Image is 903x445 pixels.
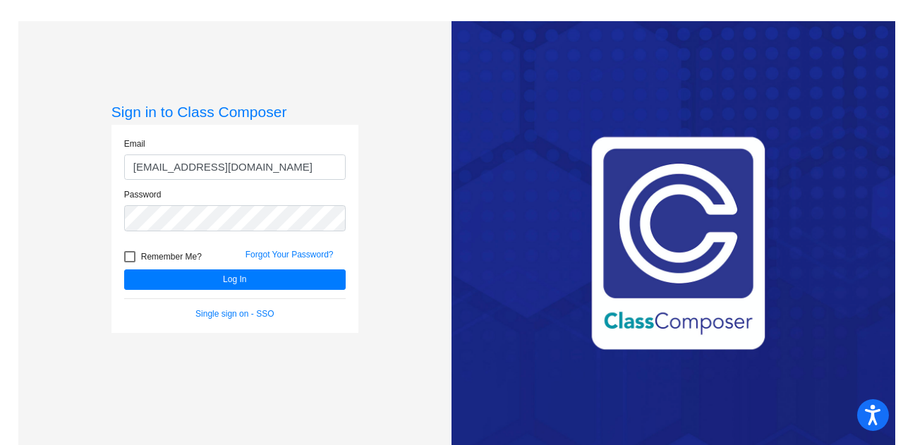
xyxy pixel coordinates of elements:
button: Log In [124,269,346,290]
label: Password [124,188,162,201]
h3: Sign in to Class Composer [111,103,358,121]
a: Forgot Your Password? [246,250,334,260]
label: Email [124,138,145,150]
a: Single sign on - SSO [195,309,274,319]
span: Remember Me? [141,248,202,265]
